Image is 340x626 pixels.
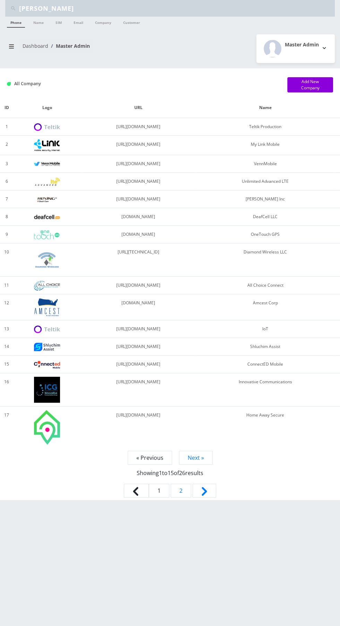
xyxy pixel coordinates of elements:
input: Search Teltik [19,2,333,15]
td: Shluchim Assist [196,338,335,356]
a: Go to page 2 [171,484,191,498]
td: Diamond Wireless LLC [196,243,335,277]
img: All Company [7,82,11,86]
td: [URL][DOMAIN_NAME] [81,338,196,356]
img: Rexing Inc [34,196,60,203]
span: « Previous [128,451,172,465]
h1: All Company [7,81,277,86]
p: Showing to of results [7,462,333,477]
button: Master Admin [256,34,335,63]
td: [PERSON_NAME] Inc [196,190,335,208]
td: [URL][DOMAIN_NAME] [81,155,196,173]
span: 26 [179,469,185,477]
td: [URL][DOMAIN_NAME] [81,356,196,373]
a: Customer [120,17,144,27]
td: [DOMAIN_NAME] [81,294,196,320]
td: OneTouch GPS [196,226,335,243]
h2: Master Admin [285,42,319,48]
span: &laquo; Previous [124,484,149,498]
td: Unlimited Advanced LTE [196,173,335,190]
td: [URL][DOMAIN_NAME] [81,136,196,155]
nav: Pagination Navigation [7,454,333,500]
td: [URL][DOMAIN_NAME] [81,118,196,136]
td: [URL][DOMAIN_NAME] [81,277,196,294]
td: All Choice Connect [196,277,335,294]
td: [DOMAIN_NAME] [81,226,196,243]
a: Company [92,17,115,27]
a: Name [30,17,47,27]
td: [URL][DOMAIN_NAME] [81,406,196,448]
td: [DOMAIN_NAME] [81,208,196,226]
img: All Choice Connect [34,281,60,290]
a: Next &raquo; [193,484,216,498]
img: ConnectED Mobile [34,361,60,368]
td: VennMobile [196,155,335,173]
img: Innovative Communications [34,377,60,403]
td: [URL][DOMAIN_NAME] [81,320,196,338]
a: SIM [52,17,65,27]
img: Teltik Production [34,123,60,131]
img: My Link Mobile [34,139,60,151]
img: Home Away Secure [34,410,60,445]
td: [URL][DOMAIN_NAME] [81,373,196,406]
img: Shluchim Assist [34,343,60,351]
a: Phone [7,17,25,28]
td: My Link Mobile [196,136,335,155]
img: Unlimited Advanced LTE [34,178,60,186]
th: Name [196,98,335,118]
a: Email [70,17,87,27]
li: Master Admin [48,42,90,50]
td: DeafCell LLC [196,208,335,226]
img: IoT [34,325,60,333]
td: Innovative Communications [196,373,335,406]
img: OneTouch GPS [34,230,60,239]
span: 1 [159,469,162,477]
td: ConnectED Mobile [196,356,335,373]
td: Amcest Corp [196,294,335,320]
img: DeafCell LLC [34,215,60,219]
td: Teltik Production [196,118,335,136]
a: Next » [179,451,213,465]
span: 15 [168,469,174,477]
th: URL [81,98,196,118]
img: Diamond Wireless LLC [34,247,60,273]
td: [URL][DOMAIN_NAME] [81,190,196,208]
th: Logo [13,98,81,118]
nav: breadcrumb [5,39,165,59]
span: 1 [149,484,169,498]
td: IoT [196,320,335,338]
a: Add New Company [287,77,333,92]
td: Home Away Secure [196,406,335,448]
img: Amcest Corp [34,298,60,316]
td: [URL][DOMAIN_NAME] [81,173,196,190]
a: Dashboard [23,43,48,49]
td: [URL][TECHNICAL_ID] [81,243,196,277]
img: VennMobile [34,162,60,167]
